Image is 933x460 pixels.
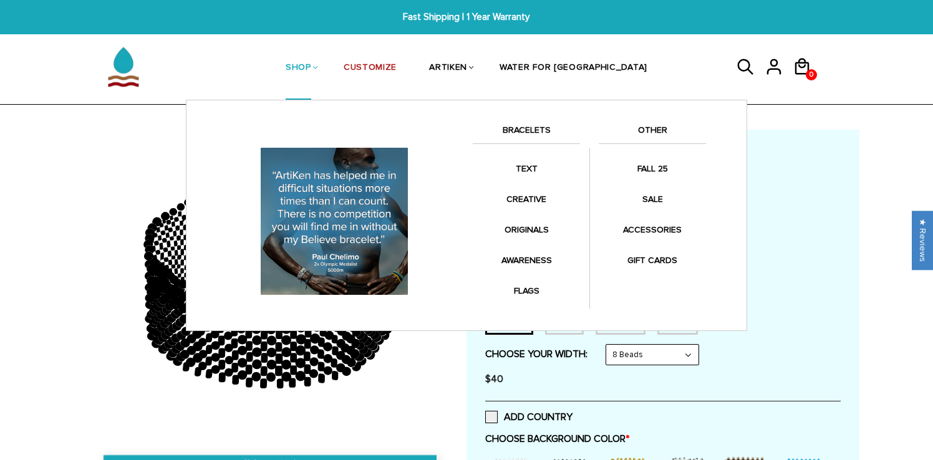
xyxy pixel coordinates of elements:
[599,123,706,144] a: OTHER
[500,36,647,100] a: WATER FOR [GEOGRAPHIC_DATA]
[485,433,841,445] label: CHOOSE BACKGROUND COLOR
[485,373,503,385] span: $40
[599,156,706,181] a: FALL 25
[344,36,397,100] a: CUSTOMIZE
[473,248,580,272] a: AWARENESS
[599,248,706,272] a: GIFT CARDS
[599,218,706,242] a: ACCESSORIES
[429,36,467,100] a: ARTIKEN
[599,187,706,211] a: SALE
[473,279,580,303] a: FLAGS
[473,123,580,144] a: BRACELETS
[473,218,580,242] a: ORIGINALS
[485,411,573,423] label: ADD COUNTRY
[473,187,580,211] a: CREATIVE
[473,156,580,181] a: TEXT
[286,36,311,100] a: SHOP
[793,80,821,82] a: 0
[806,65,816,84] span: 0
[912,211,933,270] div: Click to open Judge.me floating reviews tab
[485,348,587,360] label: CHOOSE YOUR WIDTH:
[288,10,645,24] span: Fast Shipping | 1 Year Warranty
